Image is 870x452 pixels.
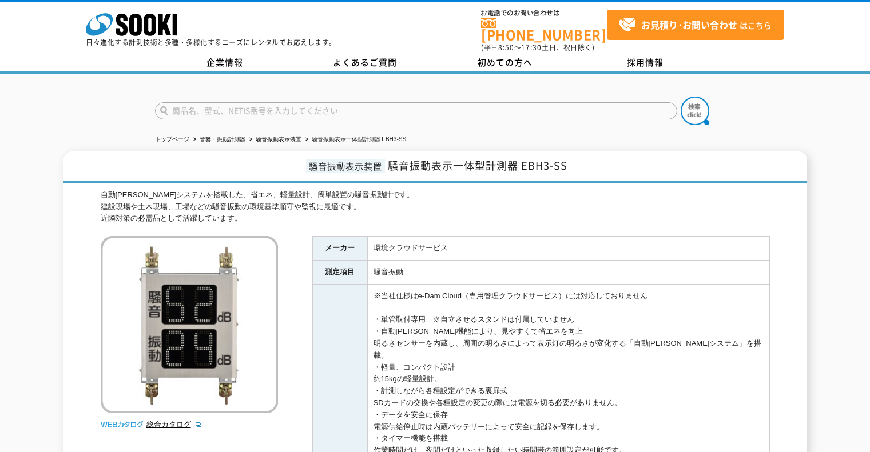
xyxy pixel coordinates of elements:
input: 商品名、型式、NETIS番号を入力してください [155,102,677,119]
a: [PHONE_NUMBER] [481,18,607,41]
p: 日々進化する計測技術と多種・多様化するニーズにレンタルでお応えします。 [86,39,336,46]
span: 8:50 [498,42,514,53]
a: 総合カタログ [146,420,202,429]
a: 音響・振動計測器 [200,136,245,142]
a: お見積り･お問い合わせはこちら [607,10,784,40]
img: webカタログ [101,419,144,430]
span: (平日 ～ 土日、祝日除く) [481,42,594,53]
a: 初めての方へ [435,54,575,71]
td: 環境クラウドサービス [367,237,769,261]
a: 採用情報 [575,54,716,71]
img: btn_search.png [681,97,709,125]
img: 騒音振動表示一体型計測器 EBH3-SS [101,236,278,413]
a: 企業情報 [155,54,295,71]
a: 騒音振動表示装置 [256,136,301,142]
th: メーカー [312,237,367,261]
span: 騒音振動表示装置 [306,159,385,173]
td: 騒音振動 [367,261,769,285]
span: 初めての方へ [478,56,533,69]
th: 測定項目 [312,261,367,285]
span: 騒音振動表示一体型計測器 EBH3-SS [388,158,567,173]
li: 騒音振動表示一体型計測器 EBH3-SS [303,134,407,146]
a: トップページ [155,136,189,142]
strong: お見積り･お問い合わせ [641,18,737,31]
span: はこちら [618,17,772,34]
span: 17:30 [521,42,542,53]
span: お電話でのお問い合わせは [481,10,607,17]
div: 自動[PERSON_NAME]システムを搭載した、省エネ、軽量設計、簡単設置の騒音振動計です。 建設現場や土木現場、工場などの騒音振動の環境基準順守や監視に最適です。 近隣対策の必需品として活躍... [101,189,770,225]
a: よくあるご質問 [295,54,435,71]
